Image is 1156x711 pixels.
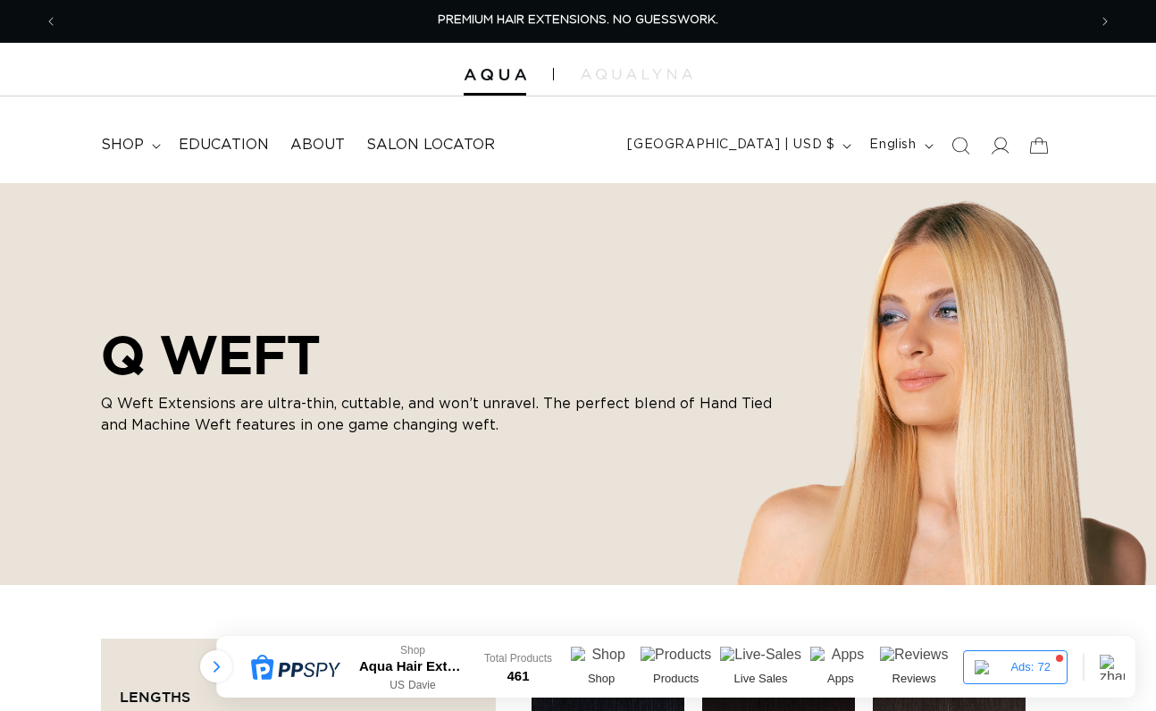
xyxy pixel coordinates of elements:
[101,136,144,155] span: shop
[438,14,718,26] span: PREMIUM HAIR EXTENSIONS. NO GUESSWORK.
[356,125,506,165] a: Salon Locator
[869,136,916,155] span: English
[90,125,168,165] summary: shop
[627,136,834,155] span: [GEOGRAPHIC_DATA] | USD $
[101,323,780,386] h2: Q WEFT
[366,136,495,155] span: Salon Locator
[179,136,269,155] span: Education
[101,393,780,436] p: Q Weft Extensions are ultra-thin, cuttable, and won’t unravel. The perfect blend of Hand Tied and...
[581,69,692,79] img: aqualyna.com
[280,125,356,165] a: About
[31,4,71,38] button: Previous announcement
[1085,4,1125,38] button: Next announcement
[941,126,980,165] summary: Search
[859,129,940,163] button: English
[290,136,345,155] span: About
[168,125,280,165] a: Education
[616,129,859,163] button: [GEOGRAPHIC_DATA] | USD $
[120,689,190,705] span: Lengths
[464,69,526,81] img: Aqua Hair Extensions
